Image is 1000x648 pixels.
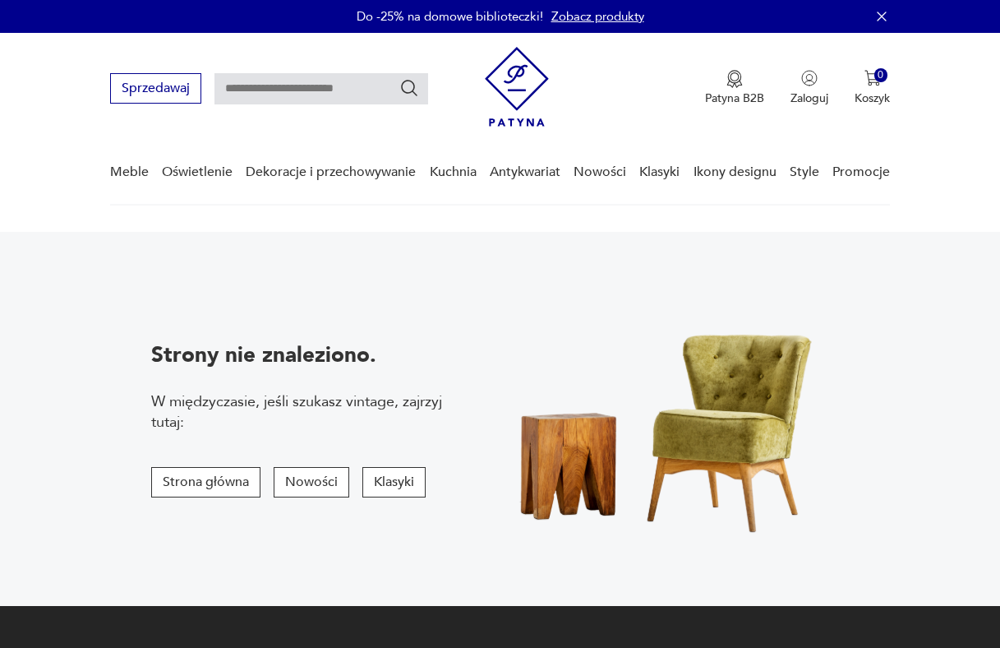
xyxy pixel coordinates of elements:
[274,467,349,498] button: Nowości
[362,467,426,498] button: Klasyki
[110,84,201,95] a: Sprzedawaj
[151,391,465,433] p: W międzyczasie, jeśli szukasz vintage, zajrzyj tutaj:
[551,8,644,25] a: Zobacz produkty
[705,70,764,106] a: Ikona medaluPatyna B2B
[705,90,764,106] p: Patyna B2B
[864,70,881,86] img: Ikona koszyka
[855,90,890,106] p: Koszyk
[485,47,549,127] img: Patyna - sklep z meblami i dekoracjami vintage
[151,467,260,498] button: Strona główna
[790,70,828,106] button: Zaloguj
[855,70,890,106] button: 0Koszyk
[639,141,680,204] a: Klasyki
[399,78,419,98] button: Szukaj
[151,340,465,370] p: Strony nie znaleziono.
[574,141,626,204] a: Nowości
[790,90,828,106] p: Zaloguj
[110,141,149,204] a: Meble
[246,141,416,204] a: Dekoracje i przechowywanie
[357,8,543,25] p: Do -25% na domowe biblioteczki!
[874,68,888,82] div: 0
[478,285,862,553] img: Fotel
[832,141,890,204] a: Promocje
[694,141,776,204] a: Ikony designu
[162,141,233,204] a: Oświetlenie
[790,141,819,204] a: Style
[801,70,818,86] img: Ikonka użytkownika
[490,141,560,204] a: Antykwariat
[430,141,477,204] a: Kuchnia
[726,70,743,88] img: Ikona medalu
[110,73,201,104] button: Sprzedawaj
[705,70,764,106] button: Patyna B2B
